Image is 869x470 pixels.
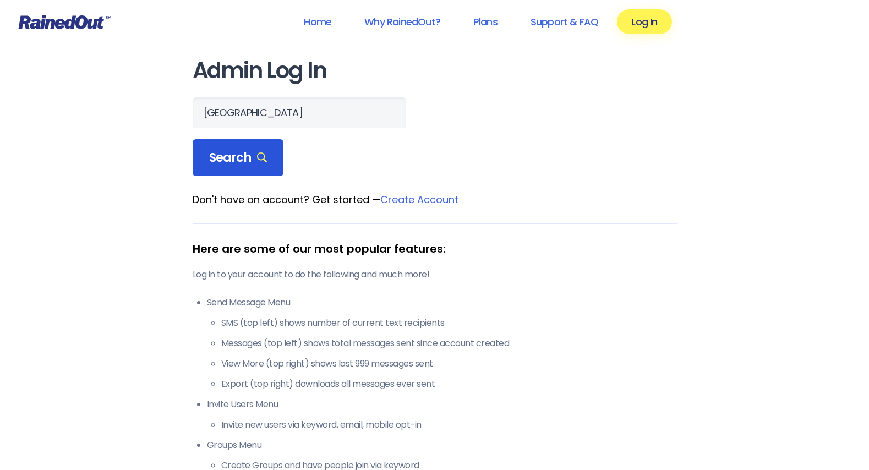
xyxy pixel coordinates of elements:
a: Log In [617,9,671,34]
li: Invite new users via keyword, email, mobile opt-in [221,418,677,431]
div: Here are some of our most popular features: [193,241,677,257]
li: Messages (top left) shows total messages sent since account created [221,337,677,350]
a: Create Account [380,193,458,206]
li: View More (top right) shows last 999 messages sent [221,357,677,370]
li: Invite Users Menu [207,398,677,431]
a: Home [289,9,346,34]
input: Search Orgs… [193,97,406,128]
a: Why RainedOut? [350,9,455,34]
div: Search [193,139,284,177]
a: Plans [459,9,512,34]
p: Log in to your account to do the following and much more! [193,268,677,281]
li: Export (top right) downloads all messages ever sent [221,378,677,391]
li: SMS (top left) shows number of current text recipients [221,316,677,330]
span: Search [209,150,267,166]
h1: Admin Log In [193,58,677,83]
a: Support & FAQ [516,9,613,34]
li: Send Message Menu [207,296,677,391]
